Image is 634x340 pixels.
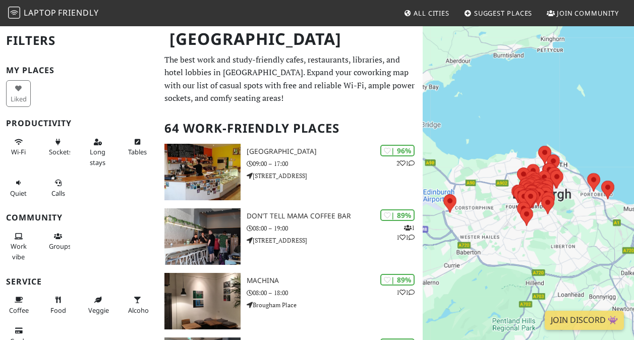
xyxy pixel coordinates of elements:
[8,7,20,19] img: LaptopFriendly
[460,4,537,22] a: Suggest Places
[6,25,152,56] h2: Filters
[543,4,623,22] a: Join Community
[6,228,31,265] button: Work vibe
[46,228,71,255] button: Groups
[474,9,533,18] span: Suggest Places
[164,273,241,329] img: Machina
[49,242,71,251] span: Group tables
[6,66,152,75] h3: My Places
[85,292,110,318] button: Veggie
[128,147,147,156] span: Work-friendly tables
[247,236,423,245] p: [STREET_ADDRESS]
[46,292,71,318] button: Food
[380,145,415,156] div: | 96%
[85,134,110,171] button: Long stays
[90,147,105,166] span: Long stays
[545,311,624,330] a: Join Discord 👾
[557,9,619,18] span: Join Community
[46,134,71,160] button: Sockets
[6,292,31,318] button: Coffee
[247,147,423,156] h3: [GEOGRAPHIC_DATA]
[46,175,71,201] button: Calls
[125,292,150,318] button: Alcohol
[50,306,66,315] span: Food
[158,144,423,200] a: North Fort Cafe | 96% 21 [GEOGRAPHIC_DATA] 09:00 – 17:00 [STREET_ADDRESS]
[158,208,423,265] a: Don't tell Mama Coffee Bar | 89% 111 Don't tell Mama Coffee Bar 08:00 – 19:00 [STREET_ADDRESS]
[247,300,423,310] p: Brougham Place
[158,273,423,329] a: Machina | 89% 11 Machina 08:00 – 18:00 Brougham Place
[10,189,27,198] span: Quiet
[380,274,415,286] div: | 89%
[6,175,31,201] button: Quiet
[399,4,453,22] a: All Cities
[49,147,72,156] span: Power sockets
[247,159,423,168] p: 09:00 – 17:00
[247,171,423,181] p: [STREET_ADDRESS]
[247,223,423,233] p: 08:00 – 19:00
[164,144,241,200] img: North Fort Cafe
[164,208,241,265] img: Don't tell Mama Coffee Bar
[247,276,423,285] h3: Machina
[164,113,417,144] h2: 64 Work-Friendly Places
[396,288,415,297] p: 1 1
[11,242,27,261] span: People working
[396,158,415,168] p: 2 1
[6,277,152,287] h3: Service
[24,7,56,18] span: Laptop
[51,189,65,198] span: Video/audio calls
[9,306,29,315] span: Coffee
[247,288,423,298] p: 08:00 – 18:00
[125,134,150,160] button: Tables
[6,134,31,160] button: Wi-Fi
[88,306,109,315] span: Veggie
[8,5,99,22] a: LaptopFriendly LaptopFriendly
[380,209,415,221] div: | 89%
[396,223,415,242] p: 1 1 1
[11,147,26,156] span: Stable Wi-Fi
[128,306,150,315] span: Alcohol
[164,53,417,105] p: The best work and study-friendly cafes, restaurants, libraries, and hotel lobbies in [GEOGRAPHIC_...
[6,119,152,128] h3: Productivity
[58,7,98,18] span: Friendly
[6,213,152,222] h3: Community
[161,25,421,53] h1: [GEOGRAPHIC_DATA]
[247,212,423,220] h3: Don't tell Mama Coffee Bar
[414,9,449,18] span: All Cities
